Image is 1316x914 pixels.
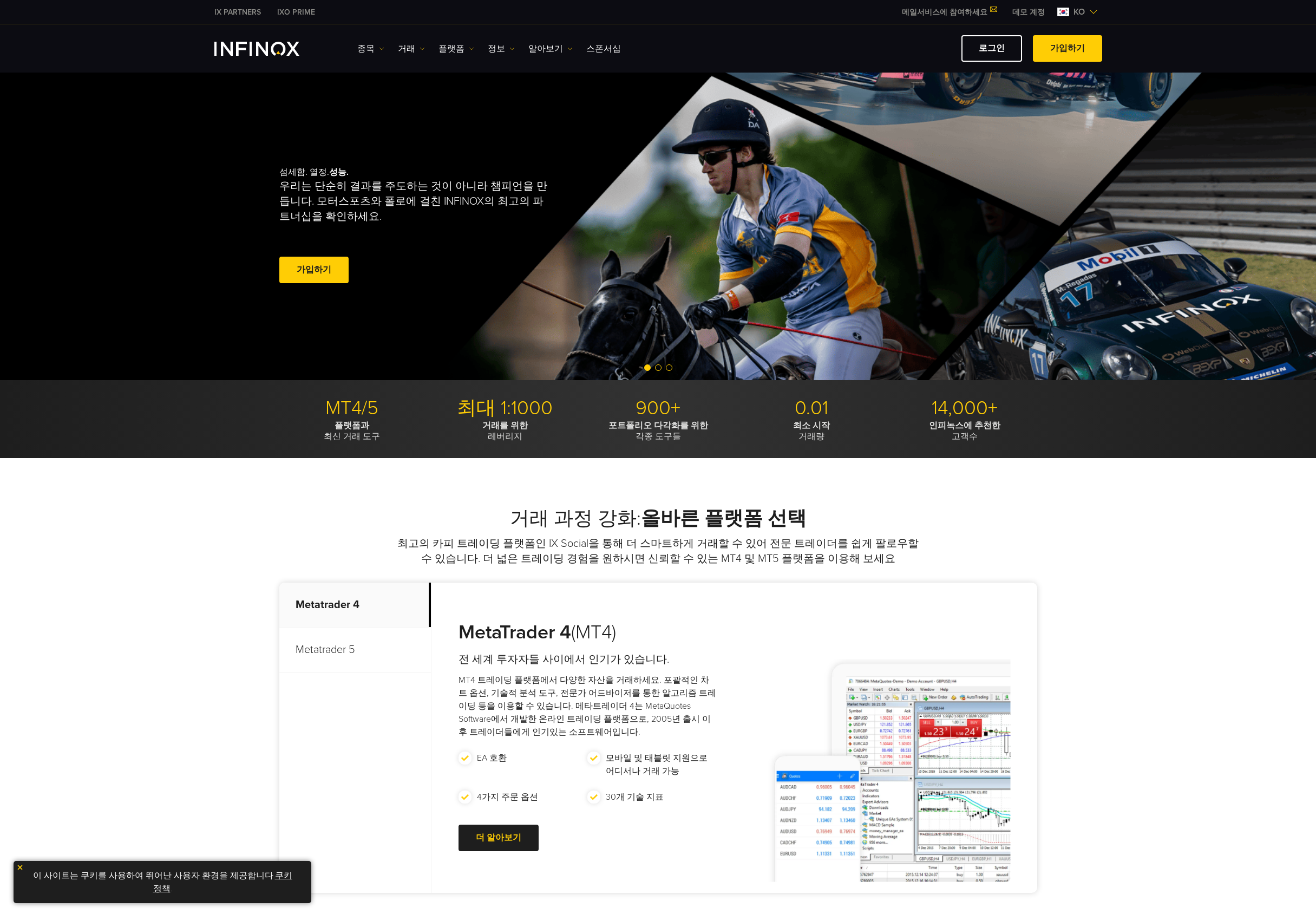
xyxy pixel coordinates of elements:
strong: 포트폴리오 다각화를 위한 [608,420,708,431]
p: Metatrader 5 [279,628,431,673]
p: 레버리지 [433,420,578,442]
p: 최고의 카피 트레이딩 플랫폼인 IX Social을 통해 더 스마트하게 거래할 수 있어 전문 트레이더를 쉽게 팔로우할 수 있습니다. 더 넓은 트레이딩 경험을 원하시면 신뢰할 수... [396,536,921,566]
a: 스폰서십 [586,42,621,55]
p: 우리는 단순히 결과를 주도하는 것이 아니라 챔피언을 만듭니다. 모터스포츠와 폴로에 걸친 INFINOX의 최고의 파트너십을 확인하세요. [279,179,552,224]
strong: 플랫폼과 [335,420,369,431]
a: 메일서비스에 참여하세요 [894,8,1004,17]
p: 900+ [586,396,731,420]
p: 모바일 및 태블릿 지원으로 어디서나 거래 가능 [606,752,711,778]
a: 종목 [357,42,384,55]
strong: 인피녹스에 추천한 [929,420,1000,431]
img: yellow close icon [16,864,24,871]
a: 알아보기 [528,42,573,55]
p: Metatrader 4 [279,583,431,628]
span: Go to slide 1 [644,364,651,371]
h2: 거래 과정 강화: [279,507,1037,531]
p: 최대 1:1000 [433,396,578,420]
a: 더 알아보기 [459,825,539,851]
a: 로그인 [961,35,1022,62]
a: 플랫폼 [438,42,474,55]
a: INFINOX Logo [214,42,325,56]
p: EA 호환 [477,752,507,765]
p: 30개 기술 지표 [606,791,664,804]
span: Go to slide 2 [655,364,662,371]
p: 이 사이트는 쿠키를 사용하여 뛰어난 사용자 환경을 제공합니다. . [19,866,306,898]
p: 최신 거래 도구 [279,420,424,442]
p: 0.01 [739,396,884,420]
strong: 올바른 플랫폼 선택 [641,507,807,530]
strong: 성능. [329,167,349,178]
a: 거래 [398,42,425,55]
a: 가입하기 [279,257,349,283]
a: INFINOX [206,6,269,18]
span: Go to slide 3 [666,364,672,371]
p: 4가지 주문 옵션 [477,791,538,804]
p: MT4/5 [279,396,424,420]
h3: (MT4) [459,621,717,644]
p: 고객수 [892,420,1037,442]
p: 14,000+ [892,396,1037,420]
strong: 거래를 위한 [482,420,528,431]
p: 거래량 [739,420,884,442]
strong: 최소 시작 [793,420,830,431]
h4: 전 세계 투자자들 사이에서 인기가 있습니다. [459,652,717,667]
span: ko [1069,5,1089,18]
a: 가입하기 [1033,35,1102,62]
a: INFINOX [269,6,323,18]
div: 섬세함. 열정. [279,149,620,303]
a: INFINOX MENU [1004,6,1053,18]
strong: MetaTrader 4 [459,621,571,644]
p: 각종 도구들 [586,420,731,442]
a: 정보 [488,42,515,55]
p: MT4 트레이딩 플랫폼에서 다양한 자산을 거래하세요. 포괄적인 차트 옵션, 기술적 분석 도구, 전문가 어드바이저를 통한 알고리즘 트레이딩 등을 이용할 수 있습니다. 메타트레이... [459,674,717,739]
